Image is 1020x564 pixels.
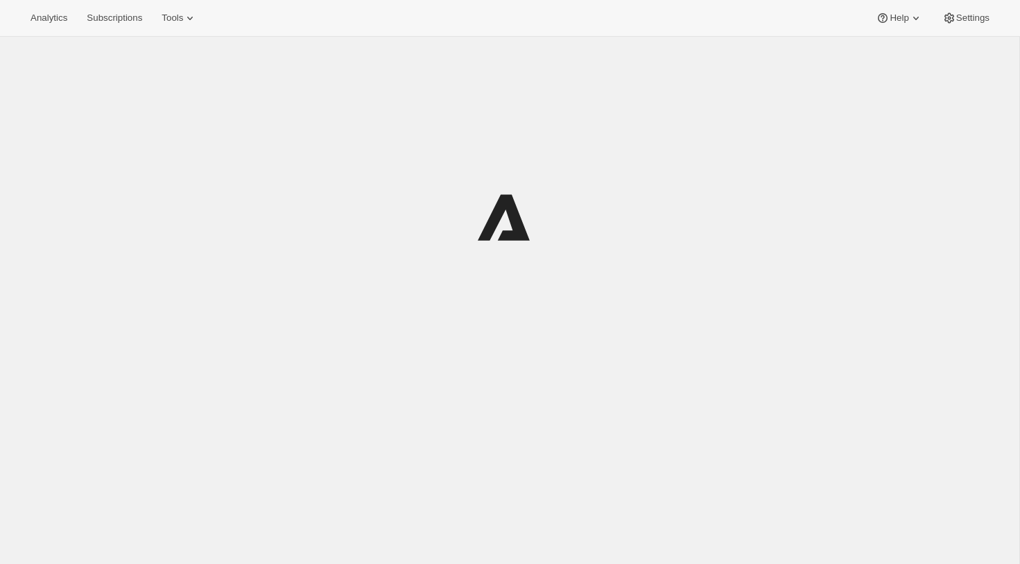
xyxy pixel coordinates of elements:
button: Subscriptions [78,8,150,28]
span: Settings [956,12,989,24]
span: Tools [162,12,183,24]
span: Help [890,12,908,24]
button: Settings [934,8,998,28]
span: Subscriptions [87,12,142,24]
span: Analytics [31,12,67,24]
button: Analytics [22,8,76,28]
button: Help [867,8,931,28]
button: Tools [153,8,205,28]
